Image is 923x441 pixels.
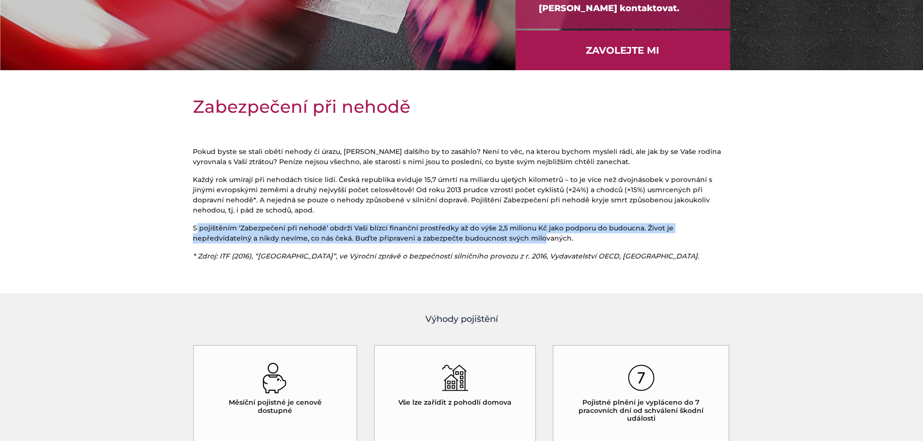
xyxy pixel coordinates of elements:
h4: Výhody pojištění [193,313,731,326]
img: ikona čísla sedm [628,363,655,394]
p: Každý rok umírají při nehodách tisíce lidí. Česká republika eviduje 15,7 úmrtí na miliardu ujetýc... [193,175,731,215]
p: S pojištěním ‘Zabezpečení při nehodě’ obdrží Vaši blízcí finanční prostředky až do výše 2,5 milio... [193,223,731,243]
a: Zavolejte mi [516,30,730,70]
p: Pokud byste se stali obětí nehody či úrazu, [PERSON_NAME] dalšího by to zasáhlo? Není to věc, na ... [193,147,731,167]
h5: Vše lze zařídit z pohodlí domova [398,398,512,407]
h5: Měsíční pojistné je cenově dostupné [211,398,340,415]
h1: Zabezpečení při nehodě [193,94,731,119]
img: ikona domu [442,363,469,394]
img: ikona spořícího prasátka [262,363,288,394]
em: * Zdroj: ITF (2016), “[GEOGRAPHIC_DATA]”, ve Výroční zprávě o bezpečnosti silničního provozu z r.... [193,252,699,260]
h5: Pojistné plnění je vypláceno do 7 pracovních dní od schválení škodní události [570,398,712,423]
